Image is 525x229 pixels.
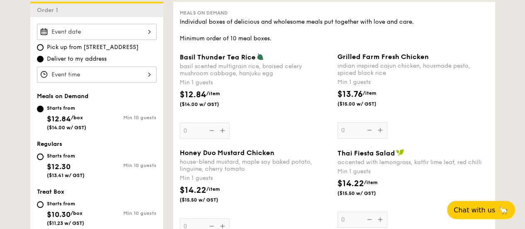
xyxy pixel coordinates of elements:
[47,43,139,52] span: Pick up from [STREET_ADDRESS]
[180,158,331,172] div: house-blend mustard, maple soy baked potato, linguine, cherry tomato
[396,149,404,156] img: icon-vegan.f8ff3823.svg
[37,44,44,51] input: Pick up from [STREET_ADDRESS]
[180,185,206,195] span: $14.22
[498,205,508,215] span: 🦙
[180,18,488,43] div: Individual boxes of delicious and wholesome meals put together with love and care. Minimum order ...
[180,53,256,61] span: Basil Thunder Tea Rice
[180,10,228,16] span: Meals on Demand
[337,179,364,189] span: $14.22
[47,220,84,226] span: ($11.23 w/ GST)
[37,93,88,100] span: Meals on Demand
[47,114,71,123] span: $12.84
[256,53,264,60] img: icon-vegetarian.fe4039eb.svg
[337,89,363,99] span: $13.76
[337,159,488,166] div: accented with lemongrass, kaffir lime leaf, red chilli
[37,201,44,208] input: Starts from$10.30/box($11.23 w/ GST)Min 10 guests
[47,125,86,131] span: ($14.00 w/ GST)
[37,153,44,160] input: Starts from$12.30($13.41 w/ GST)Min 10 guests
[180,197,236,203] span: ($15.50 w/ GST)
[47,153,85,159] div: Starts from
[71,115,83,121] span: /box
[37,7,61,14] span: Order 1
[180,63,331,77] div: basil scented multigrain rice, braised celery mushroom cabbage, hanjuku egg
[337,62,488,76] div: indian inspired cajun chicken, housmade pesto, spiced black rice
[206,186,220,192] span: /item
[97,210,156,216] div: Min 10 guests
[180,149,274,157] span: Honey Duo Mustard Chicken
[37,106,44,112] input: Starts from$12.84/box($14.00 w/ GST)Min 10 guests
[47,105,86,111] div: Starts from
[71,210,83,216] span: /box
[454,206,495,214] span: Chat with us
[37,66,156,83] input: Event time
[47,55,107,63] span: Deliver to my address
[337,167,488,176] div: Min 1 guests
[337,190,394,197] span: ($15.50 w/ GST)
[180,90,206,100] span: $12.84
[37,140,62,148] span: Regulars
[47,200,84,207] div: Starts from
[180,79,331,87] div: Min 1 guests
[447,201,515,219] button: Chat with us🦙
[206,91,220,96] span: /item
[337,53,429,61] span: Grilled Farm Fresh Chicken
[47,210,71,219] span: $10.30
[180,174,331,182] div: Min 1 guests
[97,115,156,121] div: Min 10 guests
[337,101,394,107] span: ($15.00 w/ GST)
[364,180,378,185] span: /item
[47,172,85,178] span: ($13.41 w/ GST)
[37,24,156,40] input: Event date
[363,90,376,96] span: /item
[47,162,71,171] span: $12.30
[180,101,236,108] span: ($14.00 w/ GST)
[37,56,44,62] input: Deliver to my address
[37,188,64,195] span: Treat Box
[337,149,395,157] span: Thai Fiesta Salad
[337,78,488,86] div: Min 1 guests
[97,163,156,168] div: Min 10 guests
